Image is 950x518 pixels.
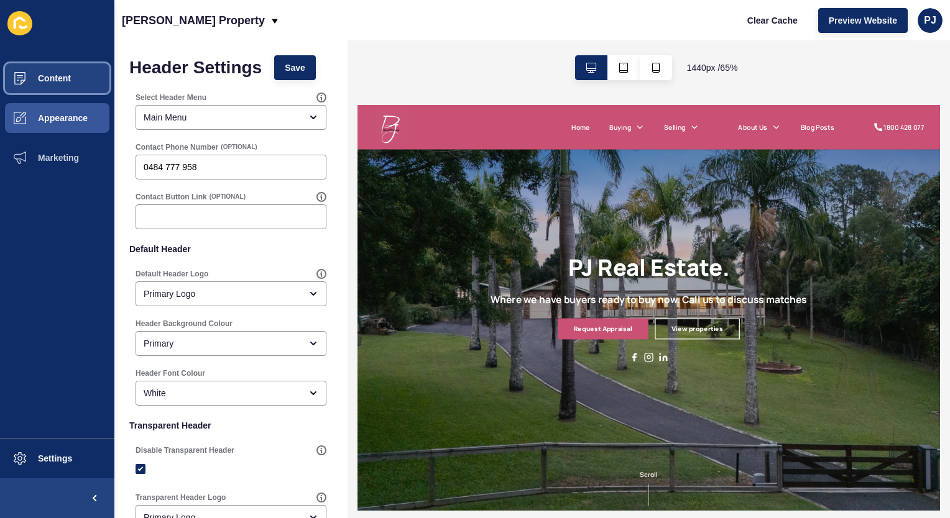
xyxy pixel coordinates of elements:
a: About Us [585,27,630,42]
span: Preview Website [829,14,897,27]
button: Preview Website [818,8,908,33]
div: open menu [136,331,326,356]
p: Transparent Header [129,412,333,439]
img: PJ Real Estate Logo [25,6,81,62]
label: Header Background Colour [136,319,233,329]
label: Default Header Logo [136,269,208,279]
a: Blog Posts [681,27,732,42]
a: View properties [457,328,588,360]
label: Transparent Header Logo [136,493,226,502]
p: [PERSON_NAME] Property [122,5,265,36]
a: Home [329,27,357,42]
div: open menu [136,105,326,130]
div: 1800 428 077 [809,27,871,42]
a: Request Appraisal [308,328,447,360]
button: Clear Cache [737,8,808,33]
label: Disable Transparent Header [136,445,234,455]
span: (OPTIONAL) [210,193,246,201]
button: Save [274,55,316,80]
span: Save [285,61,305,74]
p: Default Header [129,235,333,263]
h1: Header Settings [129,61,262,74]
label: Header Font Colour [136,368,205,378]
label: Select Header Menu [136,93,206,102]
div: open menu [136,281,326,306]
a: 1800 428 077 [793,27,871,42]
label: Contact Phone Number [136,142,218,152]
h2: Where we have buyers ready to buy now. Call us to discuss matches [205,290,691,308]
h1: PJ Real Estate. [324,229,572,270]
a: Selling [471,27,504,42]
a: Buying [387,27,421,42]
span: Clear Cache [747,14,798,27]
span: 1440 px / 65 % [687,61,738,74]
span: PJ [924,14,936,27]
div: open menu [136,381,326,406]
label: Contact Button Link [136,192,207,202]
span: (OPTIONAL) [221,143,257,152]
